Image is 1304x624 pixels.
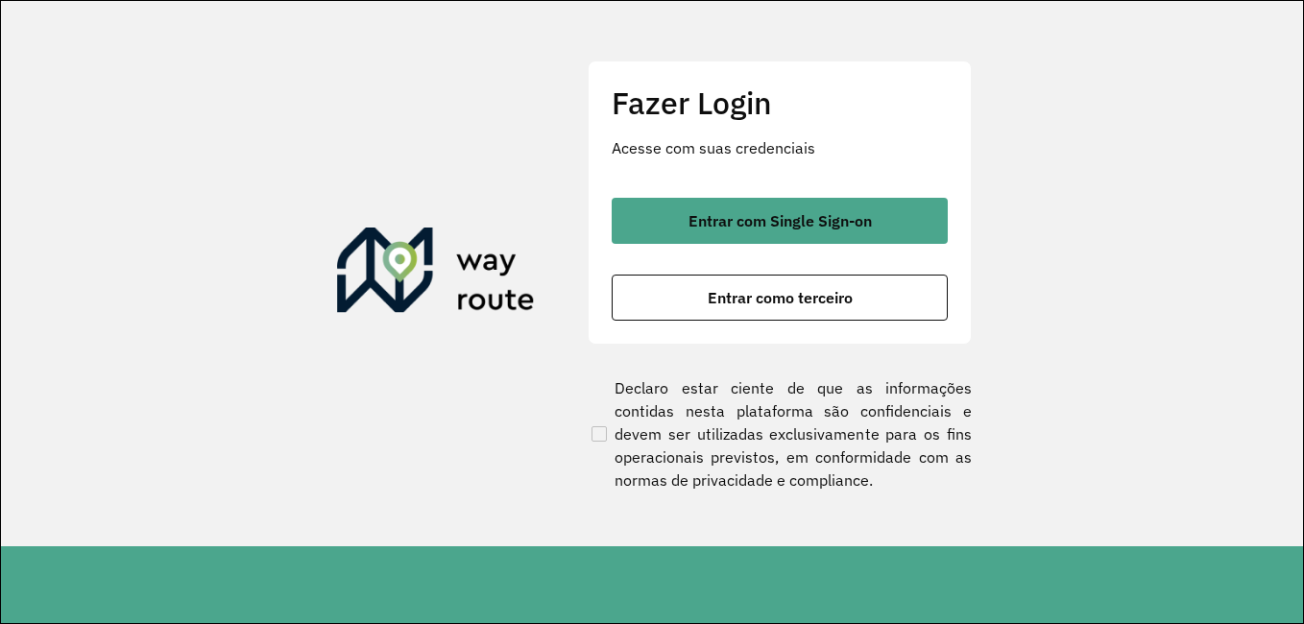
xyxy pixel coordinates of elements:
[708,290,853,305] span: Entrar como terceiro
[688,213,872,228] span: Entrar com Single Sign-on
[612,84,948,121] h2: Fazer Login
[612,275,948,321] button: button
[588,376,972,492] label: Declaro estar ciente de que as informações contidas nesta plataforma são confidenciais e devem se...
[612,136,948,159] p: Acesse com suas credenciais
[612,198,948,244] button: button
[337,228,535,320] img: Roteirizador AmbevTech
